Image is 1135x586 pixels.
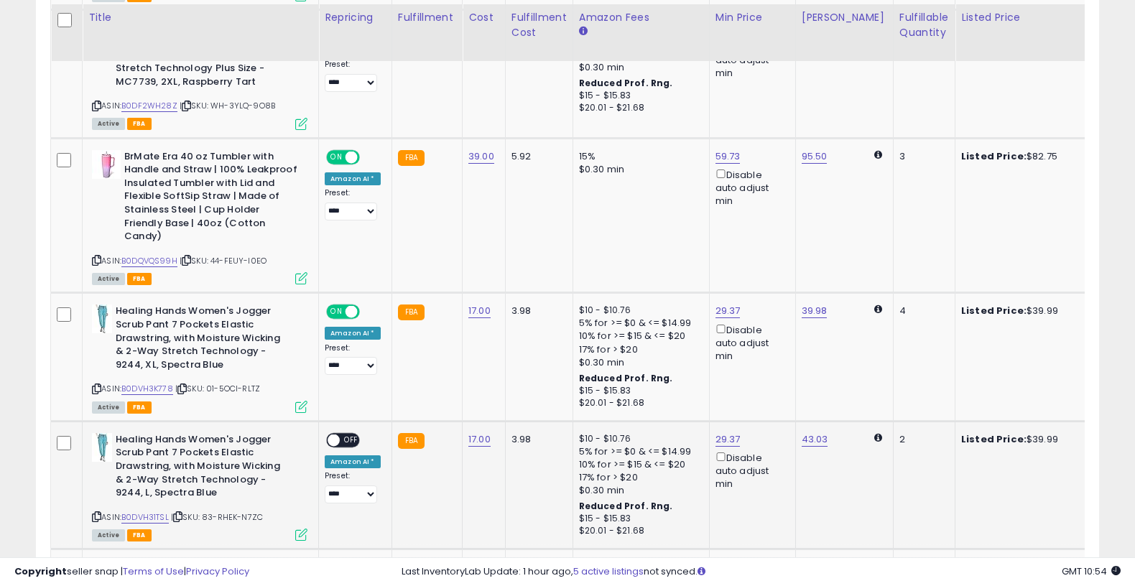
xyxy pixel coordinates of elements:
[579,317,698,330] div: 5% for >= $0 & <= $14.99
[88,10,312,25] div: Title
[961,304,1027,317] b: Listed Price:
[92,150,121,179] img: 31RyA2yTluL._SL40_.jpg
[468,149,494,164] a: 39.00
[802,304,828,318] a: 39.98
[127,118,152,130] span: FBA
[579,163,698,176] div: $0.30 min
[358,306,381,318] span: OFF
[123,564,184,578] a: Terms of Use
[802,149,828,164] a: 95.50
[579,343,698,356] div: 17% for > $20
[398,433,425,449] small: FBA
[579,150,698,163] div: 15%
[899,304,944,317] div: 4
[180,100,275,111] span: | SKU: WH-3YLQ-9O8B
[92,118,125,130] span: All listings currently available for purchase on Amazon
[511,10,567,40] div: Fulfillment Cost
[92,433,307,539] div: ASIN:
[899,433,944,446] div: 2
[715,432,741,447] a: 29.37
[899,150,944,163] div: 3
[579,356,698,369] div: $0.30 min
[92,150,307,284] div: ASIN:
[573,564,644,578] a: 5 active listings
[579,10,703,25] div: Amazon Fees
[325,343,381,376] div: Preset:
[468,10,499,25] div: Cost
[715,10,789,25] div: Min Price
[398,10,456,25] div: Fulfillment
[171,511,263,523] span: | SKU: 83-RHEK-N7ZC
[579,397,698,409] div: $20.01 - $21.68
[116,304,290,375] b: Healing Hands Women's Jogger Scrub Pant 7 Pockets Elastic Drawstring, with Moisture Wicking & 2-W...
[14,564,67,578] strong: Copyright
[579,25,588,38] small: Amazon Fees.
[92,401,125,414] span: All listings currently available for purchase on Amazon
[579,330,698,343] div: 10% for >= $15 & <= $20
[579,433,698,445] div: $10 - $10.76
[715,450,784,491] div: Disable auto adjust min
[398,150,425,166] small: FBA
[579,372,673,384] b: Reduced Prof. Rng.
[127,273,152,285] span: FBA
[121,383,173,395] a: B0DVH3K778
[1062,564,1121,578] span: 2025-09-8 10:54 GMT
[579,77,673,89] b: Reduced Prof. Rng.
[579,90,698,102] div: $15 - $15.83
[468,432,491,447] a: 17.00
[325,455,381,468] div: Amazon AI *
[715,149,741,164] a: 59.73
[511,304,562,317] div: 3.98
[325,172,381,185] div: Amazon AI *
[802,432,828,447] a: 43.03
[579,513,698,525] div: $15 - $15.83
[340,434,363,446] span: OFF
[358,151,381,163] span: OFF
[511,433,562,446] div: 3.98
[802,10,887,25] div: [PERSON_NAME]
[92,433,112,462] img: 31X0m4hjSpL._SL40_.jpg
[579,525,698,537] div: $20.01 - $21.68
[579,471,698,484] div: 17% for > $20
[186,564,249,578] a: Privacy Policy
[579,445,698,458] div: 5% for >= $0 & <= $14.99
[899,10,949,40] div: Fulfillable Quantity
[961,150,1080,163] div: $82.75
[961,149,1027,163] b: Listed Price:
[325,10,386,25] div: Repricing
[121,100,177,112] a: B0DF2WH28Z
[511,150,562,163] div: 5.92
[579,500,673,512] b: Reduced Prof. Rng.
[325,327,381,340] div: Amazon AI *
[328,151,346,163] span: ON
[116,433,290,503] b: Healing Hands Women's Jogger Scrub Pant 7 Pockets Elastic Drawstring, with Moisture Wicking & 2-W...
[175,383,260,394] span: | SKU: 01-5OCI-RLTZ
[715,304,741,318] a: 29.37
[328,306,346,318] span: ON
[579,458,698,471] div: 10% for >= $15 & <= $20
[92,22,307,128] div: ASIN:
[92,304,307,411] div: ASIN:
[468,304,491,318] a: 17.00
[325,60,381,92] div: Preset:
[124,150,299,247] b: BrMate Era 40 oz Tumbler with Handle and Straw | 100% Leakproof Insulated Tumbler with Lid and Fl...
[715,322,784,363] div: Disable auto adjust min
[14,565,249,579] div: seller snap | |
[402,565,1121,579] div: Last InventoryLab Update: 1 hour ago, not synced.
[961,432,1027,446] b: Listed Price:
[715,167,784,208] div: Disable auto adjust min
[92,529,125,541] span: All listings currently available for purchase on Amazon
[579,102,698,114] div: $20.01 - $21.68
[92,304,112,333] img: 31X0m4hjSpL._SL40_.jpg
[579,61,698,74] div: $0.30 min
[579,484,698,497] div: $0.30 min
[579,304,698,317] div: $10 - $10.76
[398,304,425,320] small: FBA
[961,304,1080,317] div: $39.99
[121,511,169,524] a: B0DVH31TSL
[579,385,698,397] div: $15 - $15.83
[180,255,267,266] span: | SKU: 44-FEUY-I0EO
[92,273,125,285] span: All listings currently available for purchase on Amazon
[961,10,1085,25] div: Listed Price
[127,401,152,414] span: FBA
